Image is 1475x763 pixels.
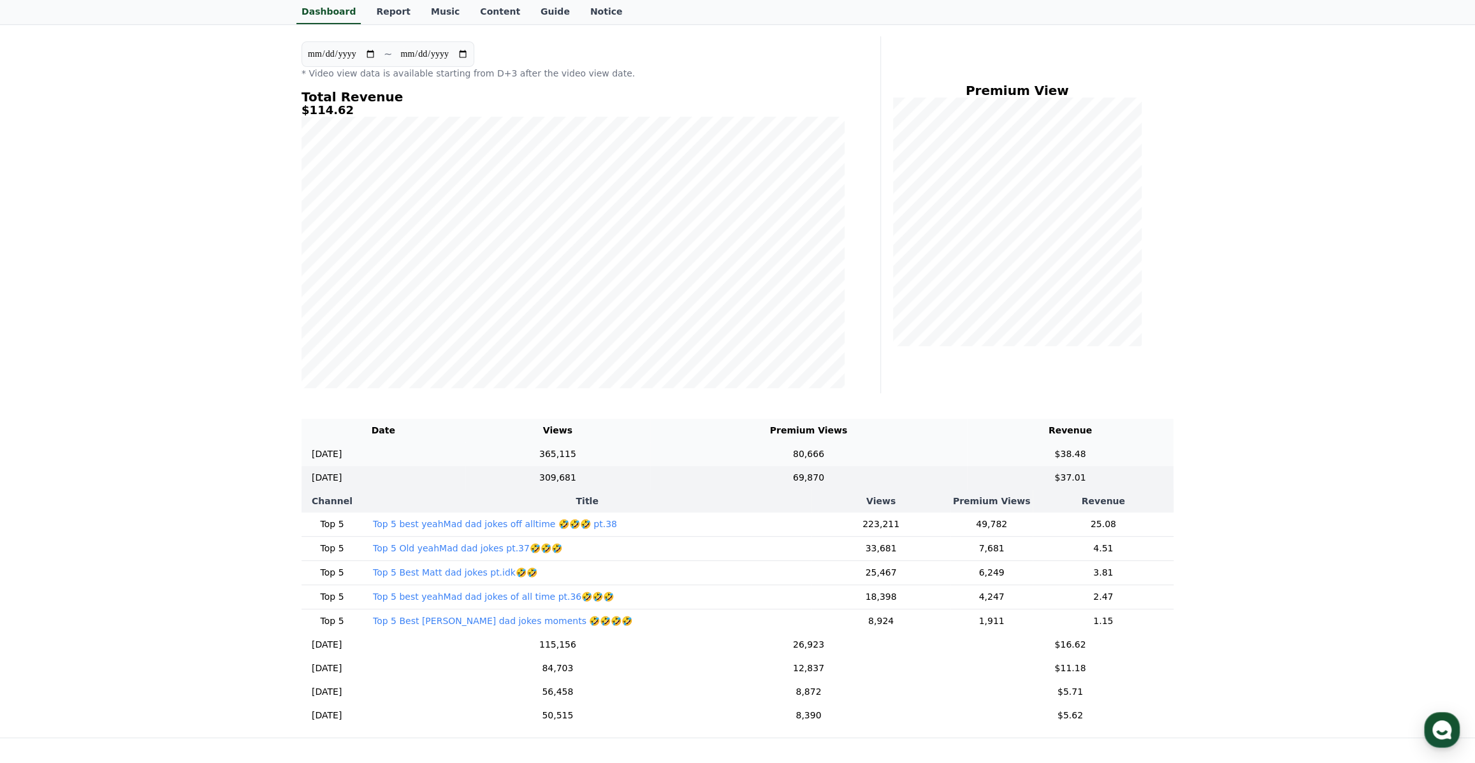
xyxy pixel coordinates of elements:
b: Channel Talk [126,242,177,250]
td: 1,911 [950,609,1033,633]
h4: Premium View [891,84,1143,98]
span: Home [33,423,55,433]
td: 50,515 [465,704,651,727]
td: 7,681 [950,536,1033,560]
th: Premium Views [950,490,1033,512]
td: 18,398 [811,585,950,609]
td: 6,249 [950,560,1033,585]
h1: CReward [15,96,90,116]
td: Top 5 [302,585,363,609]
button: Top 5 Best [PERSON_NAME] dad jokes moments 🤣🤣🤣🤣 [373,614,632,627]
th: Views [811,490,950,512]
td: $16.62 [967,633,1173,657]
h5: $114.62 [302,104,845,117]
td: 4.51 [1033,536,1173,560]
td: 33,681 [811,536,950,560]
span: Messages [106,424,143,434]
div: 8 hours ago [100,136,145,146]
td: 8,390 [650,704,967,727]
a: Enter a message. [18,175,231,205]
td: 8,924 [811,609,950,633]
td: 1.15 [1033,609,1173,633]
td: 2.47 [1033,585,1173,609]
td: 80,666 [650,442,967,466]
a: Home [4,404,84,436]
p: [DATE] [312,447,342,461]
a: Powered byChannel Talk [73,241,176,251]
td: $5.62 [967,704,1173,727]
button: Top 5 Old yeahMad dad jokes pt.37🤣🤣🤣 [373,542,562,555]
td: 3.81 [1033,560,1173,585]
th: Date [302,419,465,442]
th: Revenue [967,419,1173,442]
td: $38.48 [967,442,1173,466]
button: Top 5 best yeahMad dad jokes off alltime 🤣🤣🤣 pt.38 [373,518,617,530]
td: 69,870 [650,466,967,490]
td: 84,703 [465,657,651,680]
h4: Total Revenue [302,90,845,104]
td: $5.71 [967,680,1173,704]
td: Top 5 [302,609,363,633]
p: [DATE] [312,662,342,675]
p: * Video view data is available starting from D+3 after the video view date. [302,67,845,80]
td: 49,782 [950,512,1033,537]
th: Revenue [1033,490,1173,512]
div: You’re welcome ~ [52,147,224,159]
a: Creward8 hours ago You’re welcome ~ [15,130,233,167]
td: $11.18 [967,657,1173,680]
span: Back [DATE], 12:30 AM [83,210,182,221]
span: Settings [189,423,220,433]
td: 25,467 [811,560,950,585]
div: Creward [52,135,94,147]
td: 365,115 [465,442,651,466]
td: Top 5 [302,512,363,537]
td: 309,681 [465,466,651,490]
button: Top 5 Best Matt dad jokes pt.idk🤣🤣 [373,566,537,579]
td: 56,458 [465,680,651,704]
span: See business hours [139,103,219,114]
th: Views [465,419,651,442]
p: [DATE] [312,709,342,722]
td: 8,872 [650,680,967,704]
p: ~ [384,47,392,62]
th: Channel [302,490,363,512]
th: Premium Views [650,419,967,442]
td: Top 5 [302,560,363,585]
a: Messages [84,404,164,436]
button: See business hours [134,101,233,116]
span: Enter a message. [27,184,110,196]
td: Top 5 [302,536,363,560]
td: 223,211 [811,512,950,537]
td: 25.08 [1033,512,1173,537]
p: [DATE] [312,471,342,484]
td: 4,247 [950,585,1033,609]
td: 115,156 [465,633,651,657]
td: 26,923 [650,633,967,657]
th: Title [363,490,811,512]
button: Top 5 best yeahMad dad jokes of all time pt.36🤣🤣🤣 [373,590,614,603]
p: [DATE] [312,638,342,651]
td: 12,837 [650,657,967,680]
span: Powered by [85,242,176,250]
p: [DATE] [312,685,342,699]
a: Settings [164,404,245,436]
td: $37.01 [967,466,1173,490]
